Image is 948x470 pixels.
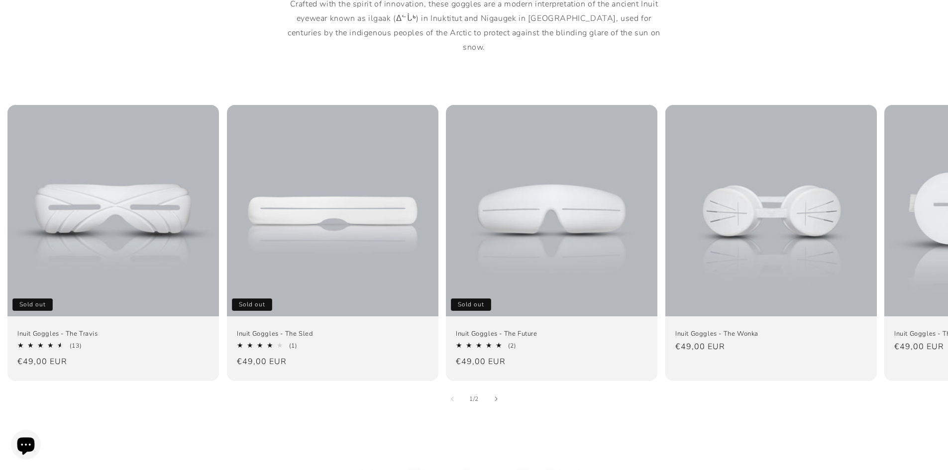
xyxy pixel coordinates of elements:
a: Inuit Goggles - The Travis [17,329,209,338]
span: / [473,394,475,404]
a: Inuit Goggles - The Sled [237,329,428,338]
a: Inuit Goggles - The Future [456,329,647,338]
a: Inuit Goggles - The Wonka [675,329,867,338]
button: Slide right [485,388,507,410]
span: 2 [475,394,479,404]
span: 1 [469,394,473,404]
button: Slide left [441,388,463,410]
inbox-online-store-chat: Shopify online store chat [8,430,44,462]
